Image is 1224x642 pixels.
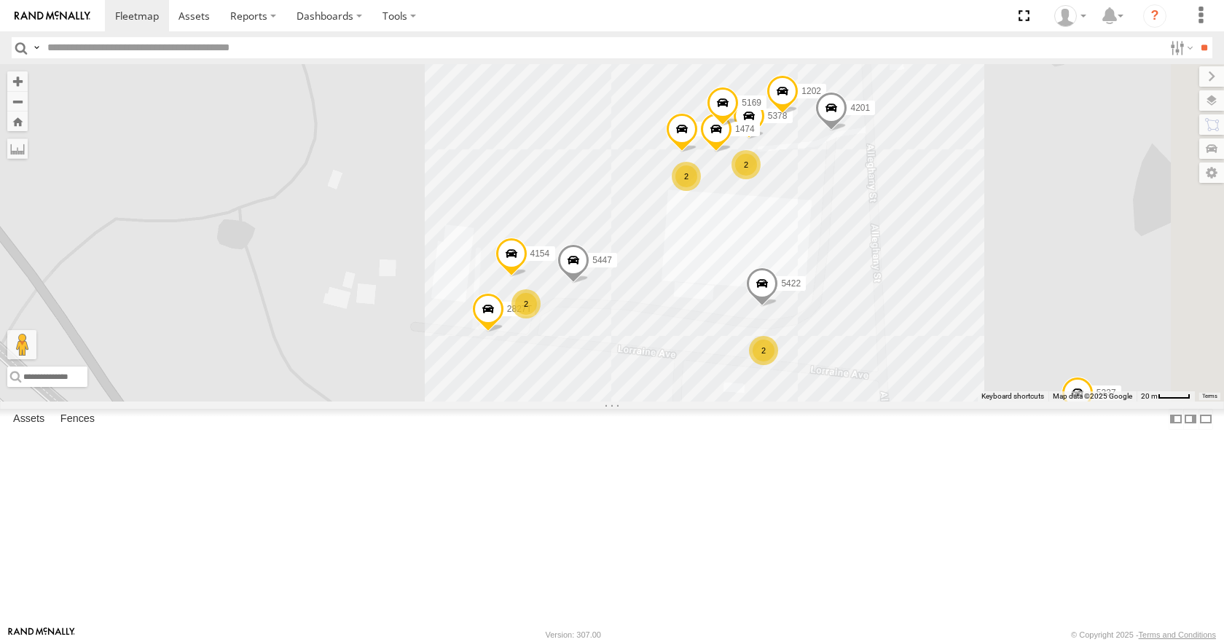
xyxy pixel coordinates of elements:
[530,248,550,259] span: 4154
[7,330,36,359] button: Drag Pegman onto the map to open Street View
[749,336,778,365] div: 2
[1183,409,1198,430] label: Dock Summary Table to the Right
[1143,4,1166,28] i: ?
[672,162,701,191] div: 2
[850,103,870,113] span: 4201
[1049,5,1091,27] div: Todd Sigmon
[8,627,75,642] a: Visit our Website
[768,111,788,122] span: 5378
[1053,392,1132,400] span: Map data ©2025 Google
[31,37,42,58] label: Search Query
[1164,37,1196,58] label: Search Filter Options
[742,98,761,108] span: 5169
[7,138,28,159] label: Measure
[546,630,601,639] div: Version: 307.00
[731,150,761,179] div: 2
[592,256,612,266] span: 5447
[781,279,801,289] span: 5422
[7,111,28,131] button: Zoom Home
[1169,409,1183,430] label: Dock Summary Table to the Left
[1202,393,1217,399] a: Terms (opens in new tab)
[7,71,28,91] button: Zoom in
[1096,388,1116,398] span: 5237
[15,11,90,21] img: rand-logo.svg
[507,304,532,314] span: 2827T
[981,391,1044,402] button: Keyboard shortcuts
[6,410,52,430] label: Assets
[735,125,755,135] span: 1474
[1198,409,1213,430] label: Hide Summary Table
[1141,392,1158,400] span: 20 m
[53,410,102,430] label: Fences
[801,86,821,96] span: 1202
[511,289,541,318] div: 2
[1139,630,1216,639] a: Terms and Conditions
[1199,163,1224,183] label: Map Settings
[7,91,28,111] button: Zoom out
[1137,391,1195,402] button: Map Scale: 20 m per 41 pixels
[1071,630,1216,639] div: © Copyright 2025 -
